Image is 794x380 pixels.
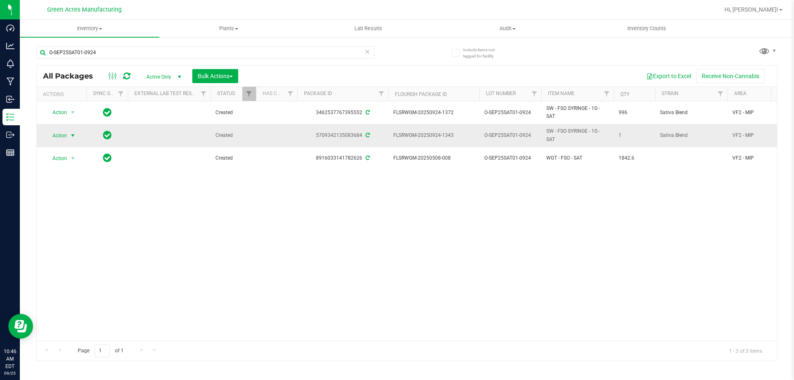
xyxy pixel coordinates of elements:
span: Include items not tagged for facility [463,47,505,59]
span: VF2 - MIP [732,154,784,162]
span: 996 [619,109,650,117]
span: Hi, [PERSON_NAME]! [725,6,778,13]
span: Sativa Blend [660,109,722,117]
span: Page of 1 [71,344,130,357]
span: Created [215,154,251,162]
span: FLSRWGM-20250508-008 [393,154,474,162]
inline-svg: Outbound [6,131,14,139]
a: Strain [662,91,679,96]
span: SW - FSO SYRINGE - 1G - SAT [546,127,609,143]
span: Created [215,131,251,139]
div: 3462537767395552 [296,109,390,117]
th: Has COA [256,87,297,101]
span: select [68,130,78,141]
inline-svg: Inbound [6,95,14,103]
span: Bulk Actions [198,73,233,79]
a: Lab Results [299,20,438,37]
span: O-SEP25SAT01-0924 [484,131,536,139]
span: In Sync [103,152,112,164]
a: Flourish Package ID [395,91,447,97]
inline-svg: Dashboard [6,24,14,32]
span: Plants [160,25,298,32]
span: 1842.6 [619,154,650,162]
p: 09/25 [4,370,16,376]
span: Sync from Compliance System [364,155,370,161]
span: Inventory Counts [616,25,677,32]
span: VF2 - MIP [732,131,784,139]
span: FLSRWGM-20250924-1372 [393,109,474,117]
span: Inventory [20,25,159,32]
inline-svg: Monitoring [6,60,14,68]
a: Filter [114,87,128,101]
span: In Sync [103,107,112,118]
a: Filter [375,87,388,101]
span: 1 [619,131,650,139]
a: Filter [714,87,727,101]
a: Filter [528,87,541,101]
iframe: Resource center [8,314,33,339]
span: Action [45,130,67,141]
a: Filter [600,87,614,101]
span: FLSRWGM-20250924-1343 [393,131,474,139]
div: Actions [43,91,83,97]
a: Lot Number [486,91,516,96]
a: Filter [197,87,210,101]
span: Clear [364,46,370,57]
span: O-SEP25SAT01-0924 [484,109,536,117]
span: Green Acres Manufacturing [47,6,122,13]
span: In Sync [103,129,112,141]
span: Created [215,109,251,117]
inline-svg: Reports [6,148,14,157]
div: 5709342135083684 [296,131,390,139]
inline-svg: Analytics [6,42,14,50]
a: Qty [620,91,629,97]
p: 10:46 AM EDT [4,348,16,370]
inline-svg: Inventory [6,113,14,121]
button: Bulk Actions [192,69,238,83]
span: Sync from Compliance System [364,110,370,115]
span: Lab Results [343,25,393,32]
span: Sync from Compliance System [364,132,370,138]
span: Audit [438,25,577,32]
span: Action [45,153,67,164]
a: Filter [284,87,297,101]
div: 8916033141782626 [296,154,390,162]
a: Audit [438,20,577,37]
a: Sync Status [93,91,125,96]
a: Package ID [304,91,332,96]
span: VF2 - MIP [732,109,784,117]
a: Item Name [548,91,574,96]
input: 1 [95,344,110,357]
a: Status [217,91,235,96]
span: All Packages [43,72,101,81]
button: Export to Excel [641,69,696,83]
a: Inventory [20,20,159,37]
span: Action [45,107,67,118]
a: Filter [242,87,256,101]
span: WGT - FSO - SAT [546,154,609,162]
a: Area [734,91,746,96]
span: Sativa Blend [660,131,722,139]
a: Inventory Counts [577,20,717,37]
span: select [68,153,78,164]
span: select [68,107,78,118]
input: Search Package ID, Item Name, SKU, Lot or Part Number... [36,46,374,59]
inline-svg: Manufacturing [6,77,14,86]
a: External Lab Test Result [134,91,199,96]
span: 1 - 3 of 3 items [722,344,769,357]
span: SW - FSO SYRINGE - 1G - SAT [546,105,609,120]
button: Receive Non-Cannabis [696,69,765,83]
a: Plants [159,20,299,37]
span: O-SEP25SAT01-0924 [484,154,536,162]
